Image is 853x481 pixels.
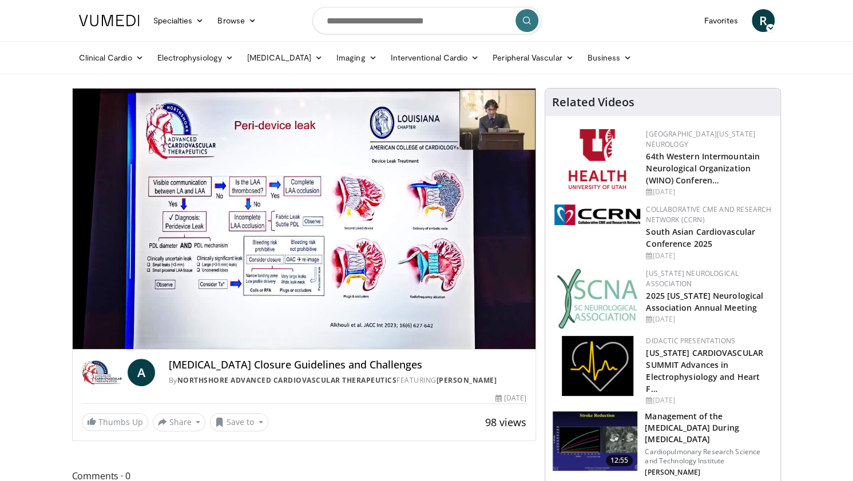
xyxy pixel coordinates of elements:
img: VuMedi Logo [79,15,140,26]
span: 12:55 [606,455,633,466]
a: Specialties [146,9,211,32]
a: Electrophysiology [150,46,240,69]
div: By FEATURING [169,375,526,386]
a: [US_STATE] CARDIOVASCULAR SUMMIT Advances in Electrophysiology and Heart F… [646,347,763,394]
button: Share [153,413,206,431]
h4: [MEDICAL_DATA] Closure Guidelines and Challenges [169,359,526,371]
span: 98 views [485,415,526,429]
img: f6362829-b0a3-407d-a044-59546adfd345.png.150x105_q85_autocrop_double_scale_upscale_version-0.2.png [569,129,626,189]
video-js: Video Player [73,89,536,350]
h3: Management of the [MEDICAL_DATA] During [MEDICAL_DATA] [645,411,773,445]
a: A [128,359,155,386]
a: Thumbs Up [82,413,148,431]
div: [DATE] [646,187,771,197]
a: [GEOGRAPHIC_DATA][US_STATE] Neurology [646,129,755,149]
div: Didactic Presentations [646,336,771,346]
a: R [752,9,775,32]
p: Cardiopulmonary Research Science and Technology Institute [645,447,773,466]
input: Search topics, interventions [312,7,541,34]
a: Peripheral Vascular [486,46,580,69]
a: Business [581,46,639,69]
img: 1860aa7a-ba06-47e3-81a4-3dc728c2b4cf.png.150x105_q85_autocrop_double_scale_upscale_version-0.2.png [562,336,633,396]
a: [PERSON_NAME] [437,375,497,385]
button: Save to [210,413,268,431]
a: Collaborative CME and Research Network (CCRN) [646,205,771,225]
a: 2025 [US_STATE] Neurological Association Annual Meeting [646,290,763,313]
div: [DATE] [646,395,771,406]
a: South Asian Cardiovascular Conference 2025 [646,226,755,249]
div: [DATE] [646,251,771,261]
img: b123db18-9392-45ae-ad1d-42c3758a27aa.jpg.150x105_q85_autocrop_double_scale_upscale_version-0.2.jpg [557,268,638,328]
a: Clinical Cardio [72,46,150,69]
a: NorthShore Advanced Cardiovascular Therapeutics [177,375,397,385]
h4: Related Videos [552,95,634,109]
a: Browse [211,9,263,32]
img: NorthShore Advanced Cardiovascular Therapeutics [82,359,123,386]
a: Favorites [697,9,745,32]
div: [DATE] [495,393,526,403]
a: 64th Western Intermountain Neurological Organization (WINO) Conferen… [646,151,760,186]
a: Interventional Cardio [384,46,486,69]
img: a04ee3ba-8487-4636-b0fb-5e8d268f3737.png.150x105_q85_autocrop_double_scale_upscale_version-0.2.png [554,205,640,225]
div: [DATE] [646,314,771,324]
a: [US_STATE] Neurological Association [646,268,739,288]
p: [PERSON_NAME] [645,468,773,477]
a: Imaging [330,46,384,69]
img: ASqSTwfBDudlPt2X4xMDoxOjAxMTuB36.150x105_q85_crop-smart_upscale.jpg [553,411,637,471]
a: [MEDICAL_DATA] [240,46,330,69]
